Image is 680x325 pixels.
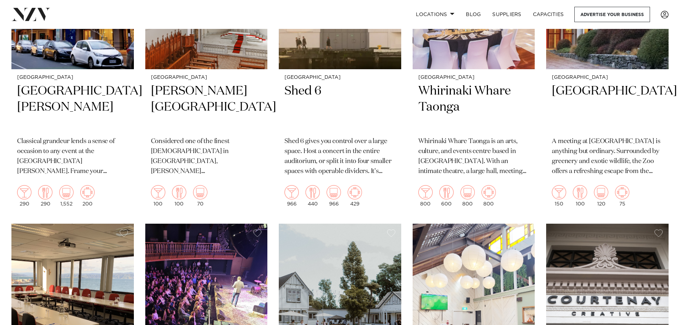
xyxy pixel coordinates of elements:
img: theatre.png [193,185,207,199]
p: Classical grandeur lends a sense of occasion to any event at the [GEOGRAPHIC_DATA][PERSON_NAME]. ... [17,137,128,177]
img: meeting.png [482,185,496,199]
a: Capacities [527,7,570,22]
a: SUPPLIERS [487,7,527,22]
div: 800 [482,185,496,207]
p: Whirinaki Whare Taonga is an arts, culture, and events centre based in [GEOGRAPHIC_DATA]. With an... [418,137,529,177]
h2: Whirinaki Whare Taonga [418,83,529,131]
p: A meeting at [GEOGRAPHIC_DATA] is anything but ordinary. Surrounded by greenery and exotic wildli... [552,137,663,177]
p: Considered one of the finest [DEMOGRAPHIC_DATA] in [GEOGRAPHIC_DATA], [PERSON_NAME][GEOGRAPHIC_DA... [151,137,262,177]
div: 800 [460,185,475,207]
div: 429 [348,185,362,207]
img: theatre.png [59,185,74,199]
small: [GEOGRAPHIC_DATA] [552,75,663,80]
div: 150 [552,185,566,207]
img: theatre.png [327,185,341,199]
img: dining.png [38,185,52,199]
img: meeting.png [80,185,95,199]
img: theatre.png [460,185,475,199]
div: 966 [284,185,299,207]
img: dining.png [573,185,587,199]
img: meeting.png [615,185,629,199]
a: BLOG [460,7,487,22]
small: [GEOGRAPHIC_DATA] [17,75,128,80]
img: cocktail.png [552,185,566,199]
img: dining.png [439,185,454,199]
div: 440 [306,185,320,207]
img: cocktail.png [151,185,165,199]
img: meeting.png [348,185,362,199]
div: 75 [615,185,629,207]
div: 100 [172,185,186,207]
div: 290 [38,185,52,207]
div: 100 [573,185,587,207]
small: [GEOGRAPHIC_DATA] [418,75,529,80]
h2: [GEOGRAPHIC_DATA][PERSON_NAME] [17,83,128,131]
img: cocktail.png [418,185,433,199]
img: dining.png [172,185,186,199]
div: 120 [594,185,608,207]
h2: Shed 6 [284,83,396,131]
img: cocktail.png [284,185,299,199]
div: 70 [193,185,207,207]
div: 600 [439,185,454,207]
h2: [PERSON_NAME][GEOGRAPHIC_DATA] [151,83,262,131]
div: 290 [17,185,31,207]
img: theatre.png [594,185,608,199]
div: 1,552 [59,185,74,207]
a: Locations [410,7,460,22]
div: 966 [327,185,341,207]
div: 800 [418,185,433,207]
p: Shed 6 gives you control over a large space. Host a concert in the entire auditorium, or split it... [284,137,396,177]
img: dining.png [306,185,320,199]
h2: [GEOGRAPHIC_DATA] [552,83,663,131]
div: 200 [80,185,95,207]
a: Advertise your business [574,7,650,22]
img: nzv-logo.png [11,8,50,21]
div: 100 [151,185,165,207]
img: cocktail.png [17,185,31,199]
small: [GEOGRAPHIC_DATA] [284,75,396,80]
small: [GEOGRAPHIC_DATA] [151,75,262,80]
